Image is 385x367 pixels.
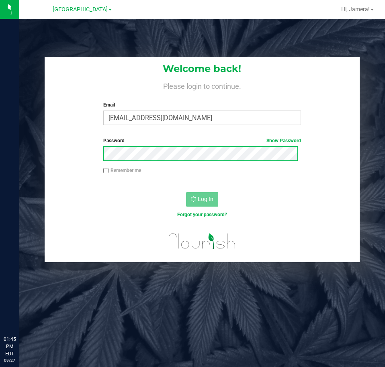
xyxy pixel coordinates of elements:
input: Remember me [103,168,109,174]
h4: Please login to continue. [45,80,359,90]
label: Email [103,101,301,109]
span: [GEOGRAPHIC_DATA] [53,6,108,13]
button: Log In [186,192,218,207]
span: Log In [198,196,213,202]
span: Password [103,138,125,144]
h1: Welcome back! [45,64,359,74]
span: Hi, Jamera! [341,6,370,12]
img: flourish_logo.svg [163,227,242,256]
a: Show Password [266,138,301,144]
a: Forgot your password? [177,212,227,217]
p: 09/27 [4,357,16,363]
label: Remember me [103,167,141,174]
p: 01:45 PM EDT [4,336,16,357]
